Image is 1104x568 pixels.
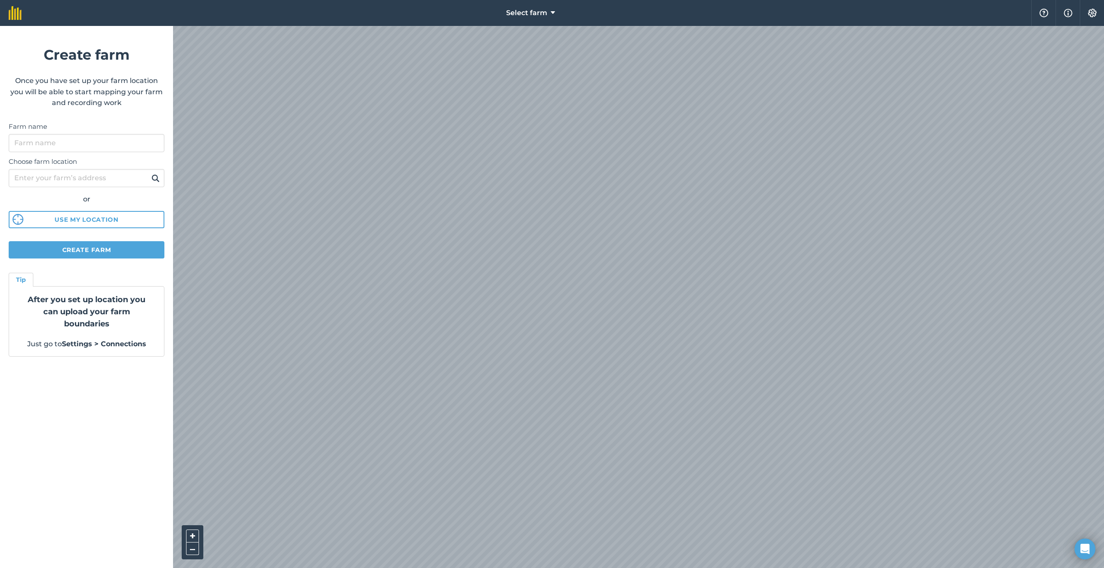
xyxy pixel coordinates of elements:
[9,134,164,152] input: Farm name
[1075,539,1095,559] div: Open Intercom Messenger
[9,194,164,205] div: or
[1064,8,1072,18] img: svg+xml;base64,PHN2ZyB4bWxucz0iaHR0cDovL3d3dy53My5vcmcvMjAwMC9zdmciIHdpZHRoPSIxNyIgaGVpZ2h0PSIxNy...
[1087,9,1098,17] img: A cog icon
[186,530,199,542] button: +
[9,75,164,108] p: Once you have set up your farm location you will be able to start mapping your farm and recording...
[186,542,199,555] button: –
[62,340,146,348] strong: Settings > Connections
[9,169,164,187] input: Enter your farm’s address
[19,338,154,350] p: Just go to
[506,8,547,18] span: Select farm
[13,214,23,225] img: svg%3e
[9,241,164,258] button: Create farm
[28,295,145,329] strong: After you set up location you can upload your farm boundaries
[16,275,26,284] h4: Tip
[9,6,22,20] img: fieldmargin Logo
[9,44,164,66] h1: Create farm
[1039,9,1049,17] img: A question mark icon
[151,173,160,183] img: svg+xml;base64,PHN2ZyB4bWxucz0iaHR0cDovL3d3dy53My5vcmcvMjAwMC9zdmciIHdpZHRoPSIxOSIgaGVpZ2h0PSIyNC...
[9,211,164,228] button: Use my location
[9,121,164,132] label: Farm name
[9,156,164,167] label: Choose farm location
